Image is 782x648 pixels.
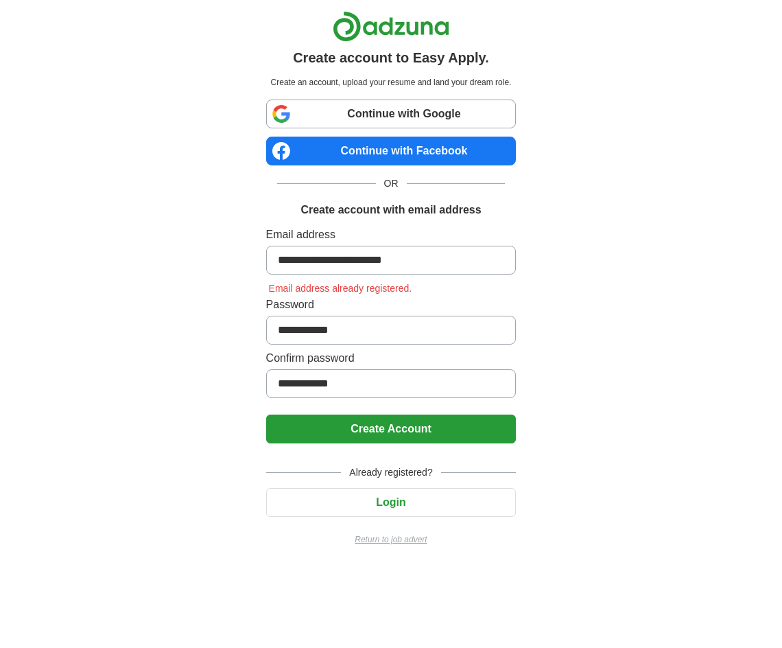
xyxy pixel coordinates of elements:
label: Email address [266,227,517,243]
button: Create Account [266,415,517,443]
span: Email address already registered. [266,283,415,294]
img: Adzuna logo [333,11,449,42]
label: Password [266,297,517,313]
span: OR [376,176,407,191]
a: Login [266,496,517,508]
a: Return to job advert [266,533,517,546]
label: Confirm password [266,350,517,367]
h1: Create account with email address [300,202,481,218]
p: Create an account, upload your resume and land your dream role. [269,76,514,89]
a: Continue with Google [266,100,517,128]
h1: Create account to Easy Apply. [293,47,489,68]
button: Login [266,488,517,517]
a: Continue with Facebook [266,137,517,165]
span: Already registered? [341,465,440,480]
